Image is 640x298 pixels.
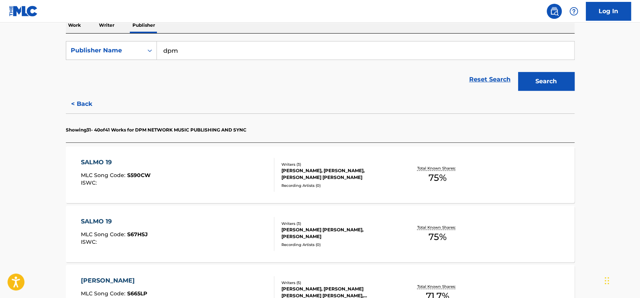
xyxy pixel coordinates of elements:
[71,46,138,55] div: Publisher Name
[66,17,83,33] p: Work
[66,206,575,262] a: SALMO 19MLC Song Code:S67HSJISWC:Writers (3)[PERSON_NAME] [PERSON_NAME], [PERSON_NAME]Recording A...
[66,41,575,95] form: Search Form
[281,167,395,181] div: [PERSON_NAME], [PERSON_NAME], [PERSON_NAME] [PERSON_NAME]
[127,231,148,238] span: S67HSJ
[281,162,395,167] div: Writers ( 3 )
[81,276,147,285] div: [PERSON_NAME]
[81,290,127,297] span: MLC Song Code :
[602,262,640,298] iframe: Chat Widget
[281,183,395,188] div: Recording Artists ( 0 )
[566,4,581,19] div: Help
[81,217,148,226] div: SALMO 19
[81,158,150,167] div: SALMO 19
[127,172,150,179] span: S590CW
[127,290,147,297] span: S665LP
[281,221,395,226] div: Writers ( 3 )
[9,6,38,17] img: MLC Logo
[281,242,395,248] div: Recording Artists ( 0 )
[586,2,631,21] a: Log In
[417,284,458,289] p: Total Known Shares:
[465,71,514,88] a: Reset Search
[417,165,458,171] p: Total Known Shares:
[569,7,578,16] img: help
[605,269,609,292] div: Arrastrar
[81,179,99,186] span: ISWC :
[281,226,395,240] div: [PERSON_NAME] [PERSON_NAME], [PERSON_NAME]
[130,17,157,33] p: Publisher
[428,171,446,185] span: 75 %
[81,238,99,245] span: ISWC :
[428,230,446,244] span: 75 %
[547,4,562,19] a: Public Search
[518,72,575,91] button: Search
[602,262,640,298] div: Widget de chat
[97,17,117,33] p: Writer
[81,231,127,238] span: MLC Song Code :
[66,147,575,203] a: SALMO 19MLC Song Code:S590CWISWC:Writers (3)[PERSON_NAME], [PERSON_NAME], [PERSON_NAME] [PERSON_N...
[66,127,246,133] p: Showing 31 - 40 of 41 Works for DPM NETWORK MUSIC PUBLISHING AND SYNC
[66,95,111,113] button: < Back
[417,225,458,230] p: Total Known Shares:
[550,7,559,16] img: search
[281,280,395,286] div: Writers ( 5 )
[81,172,127,179] span: MLC Song Code :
